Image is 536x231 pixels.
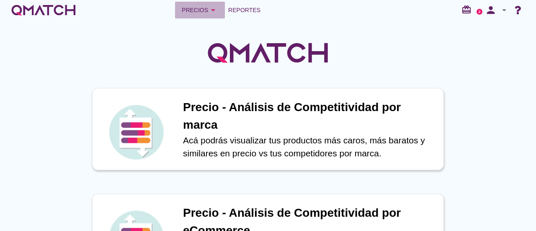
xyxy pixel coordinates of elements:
[479,10,481,13] text: 2
[80,88,456,170] a: iconPrecio - Análisis de Competitividad por marcaAcá podrás visualizar tus productos más caros, m...
[10,2,77,18] a: white-qmatch-logo
[499,5,509,15] i: arrow_drop_down
[107,103,165,161] img: icon
[175,2,225,18] button: Precios
[183,99,435,134] h1: Precio - Análisis de Competitividad por marca
[482,4,499,16] i: person
[461,5,475,15] i: redeem
[183,134,435,160] p: Acá podrás visualizar tus productos más caros, más baratos y similares en precio vs tus competido...
[182,5,218,15] div: Precios
[477,9,482,15] a: 2
[208,5,218,15] i: arrow_drop_down
[225,2,264,18] a: Reportes
[228,5,260,15] span: Reportes
[205,32,331,74] img: QMatchLogo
